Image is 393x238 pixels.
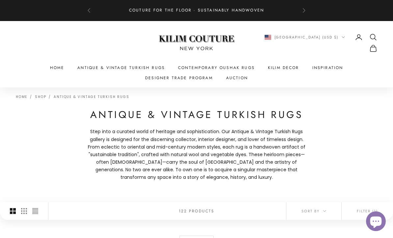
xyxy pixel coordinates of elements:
[16,64,377,81] nav: Primary navigation
[50,64,65,71] a: Home
[145,75,213,81] a: Designer Trade Program
[342,202,393,220] button: Filter (1)
[364,211,388,233] inbox-online-store-chat: Shopify online store chat
[312,64,343,71] a: Inspiration
[265,35,271,40] img: United States
[10,202,16,220] button: Switch to larger product images
[265,34,345,40] button: Change country or currency
[268,64,299,71] summary: Kilim Decor
[129,7,264,14] p: Couture for the Floor · Sustainably Handwoven
[16,94,129,99] nav: Breadcrumb
[179,208,215,214] p: 122 products
[21,202,27,220] button: Switch to smaller product images
[155,27,238,59] img: Logo of Kilim Couture New York
[251,33,377,52] nav: Secondary navigation
[35,94,46,99] a: Shop
[178,64,255,71] a: Contemporary Oushak Rugs
[54,94,129,99] a: Antique & Vintage Turkish Rugs
[16,94,27,99] a: Home
[275,34,339,40] span: [GEOGRAPHIC_DATA] (USD $)
[85,128,308,181] p: Step into a curated world of heritage and sophistication. Our Antique & Vintage Turkish Rugs gall...
[286,202,341,220] button: Sort by
[85,108,308,121] h1: Antique & Vintage Turkish Rugs
[77,64,165,71] a: Antique & Vintage Turkish Rugs
[226,75,248,81] a: Auction
[301,208,326,214] span: Sort by
[32,202,38,220] button: Switch to compact product images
